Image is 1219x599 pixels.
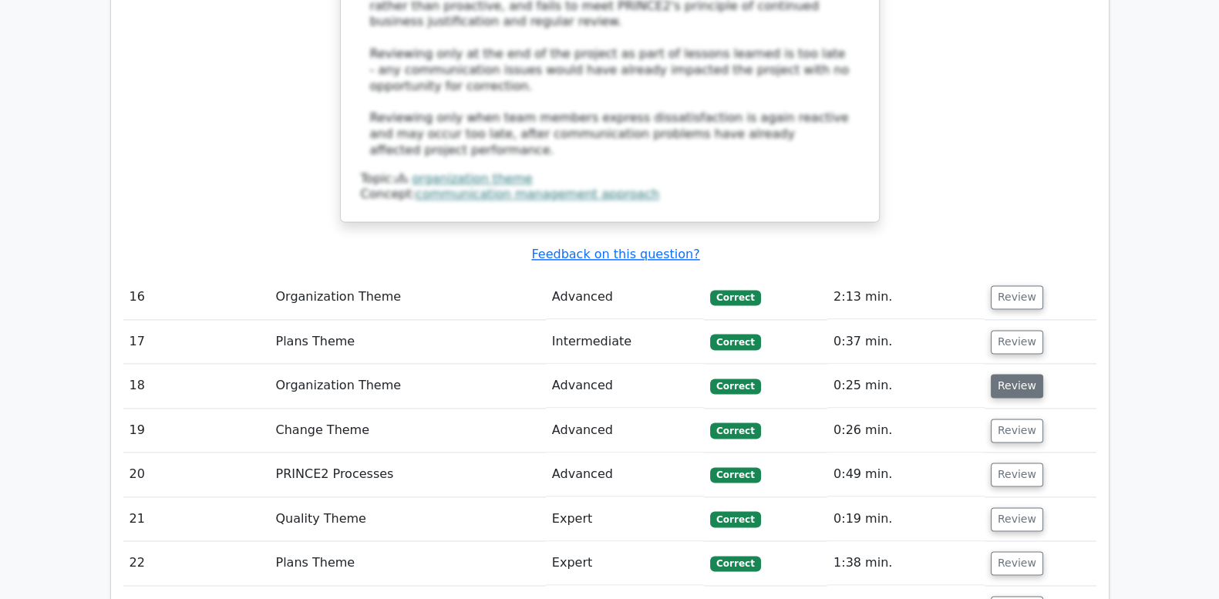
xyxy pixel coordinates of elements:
td: Change Theme [269,409,545,453]
td: Advanced [546,364,704,408]
td: 0:26 min. [827,409,985,453]
a: Feedback on this question? [531,247,699,261]
button: Review [991,551,1043,575]
td: 1:38 min. [827,541,985,585]
span: Correct [710,290,760,305]
button: Review [991,330,1043,354]
td: Advanced [546,453,704,496]
td: Expert [546,497,704,541]
td: Plans Theme [269,320,545,364]
span: Correct [710,334,760,349]
td: 20 [123,453,270,496]
td: Organization Theme [269,275,545,319]
td: 16 [123,275,270,319]
button: Review [991,285,1043,309]
td: 2:13 min. [827,275,985,319]
div: Topic: [361,171,859,187]
td: 0:49 min. [827,453,985,496]
td: 0:37 min. [827,320,985,364]
span: Correct [710,422,760,438]
td: 0:19 min. [827,497,985,541]
button: Review [991,463,1043,486]
td: 19 [123,409,270,453]
td: Advanced [546,275,704,319]
td: 21 [123,497,270,541]
span: Correct [710,467,760,483]
div: Concept: [361,187,859,203]
span: Correct [710,556,760,571]
td: Expert [546,541,704,585]
a: communication management approach [416,187,659,201]
td: 0:25 min. [827,364,985,408]
td: 17 [123,320,270,364]
span: Correct [710,379,760,394]
td: Organization Theme [269,364,545,408]
td: 22 [123,541,270,585]
button: Review [991,507,1043,531]
td: PRINCE2 Processes [269,453,545,496]
button: Review [991,419,1043,443]
span: Correct [710,511,760,527]
button: Review [991,374,1043,398]
td: Plans Theme [269,541,545,585]
td: Intermediate [546,320,704,364]
a: organization theme [412,171,532,186]
td: Advanced [546,409,704,453]
td: 18 [123,364,270,408]
td: Quality Theme [269,497,545,541]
